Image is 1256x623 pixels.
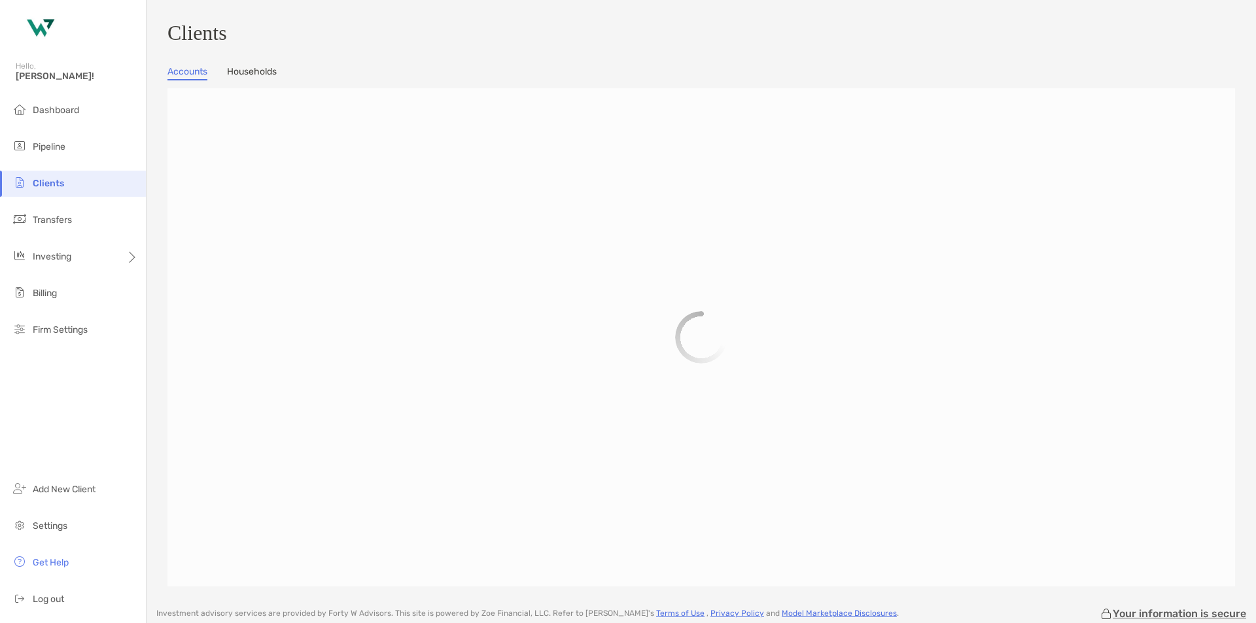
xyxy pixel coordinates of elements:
[782,609,897,618] a: Model Marketplace Disclosures
[12,211,27,227] img: transfers icon
[12,138,27,154] img: pipeline icon
[33,141,65,152] span: Pipeline
[33,520,67,531] span: Settings
[656,609,705,618] a: Terms of Use
[33,178,64,189] span: Clients
[12,480,27,496] img: add_new_client icon
[12,321,27,337] img: firm-settings icon
[12,554,27,569] img: get-help icon
[33,105,79,116] span: Dashboard
[227,66,277,80] a: Households
[12,175,27,190] img: clients icon
[33,484,96,495] span: Add New Client
[12,284,27,300] img: billing icon
[12,590,27,606] img: logout icon
[33,288,57,299] span: Billing
[33,557,69,568] span: Get Help
[12,101,27,117] img: dashboard icon
[33,214,72,226] span: Transfers
[33,324,88,335] span: Firm Settings
[33,251,71,262] span: Investing
[710,609,764,618] a: Privacy Policy
[12,517,27,533] img: settings icon
[12,248,27,263] img: investing icon
[33,594,64,605] span: Log out
[156,609,899,618] p: Investment advisory services are provided by Forty W Advisors . This site is powered by Zoe Finan...
[1113,607,1246,620] p: Your information is secure
[167,21,1235,45] h3: Clients
[167,66,207,80] a: Accounts
[16,5,63,52] img: Zoe Logo
[16,71,138,82] span: [PERSON_NAME]!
